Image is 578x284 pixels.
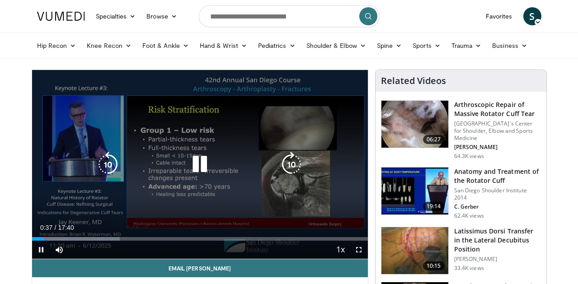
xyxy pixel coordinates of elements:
a: Knee Recon [81,37,137,55]
a: Email [PERSON_NAME] [32,259,368,277]
a: S [523,7,541,25]
button: Pause [32,241,50,259]
a: Foot & Ankle [137,37,194,55]
button: Fullscreen [350,241,368,259]
img: 281021_0002_1.png.150x105_q85_crop-smart_upscale.jpg [381,101,448,148]
span: 06:27 [423,135,445,144]
a: Spine [371,37,407,55]
input: Search topics, interventions [199,5,380,27]
button: Playback Rate [332,241,350,259]
a: Browse [141,7,183,25]
a: 19:14 Anatomy and Treatment of the Rotator Cuff San Diego Shoulder Institute 2014 C. Gerber 62.4K... [381,167,541,219]
a: Hand & Wrist [194,37,253,55]
a: 10:15 Latissimus Dorsi Transfer in the Lateral Decubitus Position [PERSON_NAME] 33.4K views [381,227,541,275]
a: Pediatrics [253,37,301,55]
img: 38501_0000_3.png.150x105_q85_crop-smart_upscale.jpg [381,227,448,274]
img: VuMedi Logo [37,12,85,21]
video-js: Video Player [32,70,368,259]
h4: Related Videos [381,75,446,86]
p: San Diego Shoulder Institute 2014 [454,187,541,201]
p: 64.3K views [454,153,484,160]
span: / [55,224,56,231]
a: Business [487,37,533,55]
p: 33.4K views [454,265,484,272]
button: Mute [50,241,68,259]
p: C. Gerber [454,203,541,210]
p: [GEOGRAPHIC_DATA]'s Center for Shoulder, Elbow and Sports Medicine [454,120,541,142]
img: 58008271-3059-4eea-87a5-8726eb53a503.150x105_q85_crop-smart_upscale.jpg [381,168,448,214]
a: Favorites [480,7,518,25]
span: 17:40 [58,224,74,231]
a: Specialties [90,7,141,25]
a: 06:27 Arthroscopic Repair of Massive Rotator Cuff Tear [GEOGRAPHIC_DATA]'s Center for Shoulder, E... [381,100,541,160]
a: Shoulder & Elbow [301,37,371,55]
a: Hip Recon [32,37,82,55]
a: Trauma [446,37,487,55]
div: Progress Bar [32,237,368,241]
h3: Arthroscopic Repair of Massive Rotator Cuff Tear [454,100,541,118]
h3: Latissimus Dorsi Transfer in the Lateral Decubitus Position [454,227,541,254]
p: [PERSON_NAME] [454,256,541,263]
span: 0:37 [40,224,52,231]
span: 19:14 [423,202,445,211]
a: Sports [407,37,446,55]
h3: Anatomy and Treatment of the Rotator Cuff [454,167,541,185]
p: [PERSON_NAME] [454,144,541,151]
p: 62.4K views [454,212,484,219]
span: 10:15 [423,261,445,270]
